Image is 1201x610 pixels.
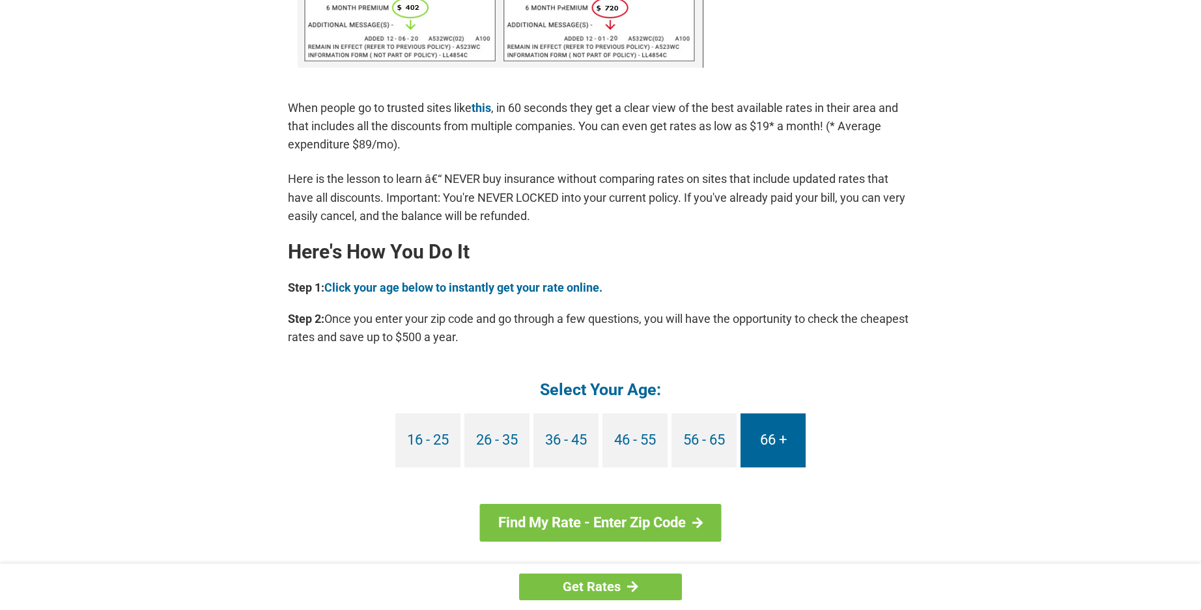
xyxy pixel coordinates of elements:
[602,413,668,467] a: 46 - 55
[288,170,913,225] p: Here is the lesson to learn â€“ NEVER buy insurance without comparing rates on sites that include...
[288,310,913,346] p: Once you enter your zip code and go through a few questions, you will have the opportunity to che...
[480,504,722,542] a: Find My Rate - Enter Zip Code
[741,413,806,467] a: 66 +
[533,413,599,467] a: 36 - 45
[288,379,913,400] h4: Select Your Age:
[324,281,602,294] a: Click your age below to instantly get your rate online.
[288,281,324,294] b: Step 1:
[288,312,324,326] b: Step 2:
[395,413,460,467] a: 16 - 25
[671,413,737,467] a: 56 - 65
[288,242,913,262] h2: Here's How You Do It
[472,101,491,115] a: this
[288,99,913,154] p: When people go to trusted sites like , in 60 seconds they get a clear view of the best available ...
[464,413,530,467] a: 26 - 35
[519,574,682,600] a: Get Rates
